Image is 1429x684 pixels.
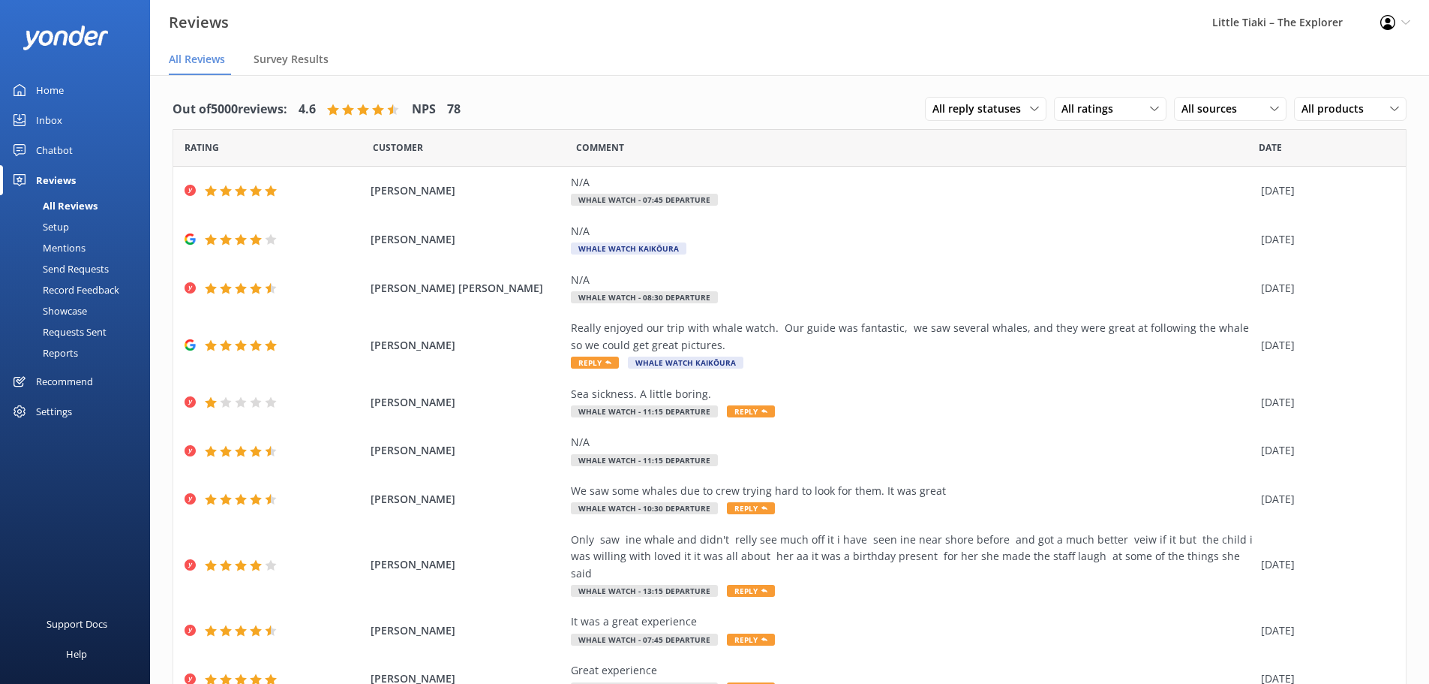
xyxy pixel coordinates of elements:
span: Reply [727,585,775,597]
span: All ratings [1061,101,1122,117]
span: Reply [571,357,619,369]
span: [PERSON_NAME] [371,394,564,411]
span: Date [185,140,219,155]
span: [PERSON_NAME] [371,182,564,199]
span: All sources [1181,101,1246,117]
div: We saw some whales due to crew trying hard to look for them. It was great [571,483,1253,499]
a: Showcase [9,300,150,321]
span: All products [1301,101,1373,117]
a: Mentions [9,237,150,258]
div: N/A [571,223,1253,240]
span: Whale Watch Kaikōura [571,243,686,255]
a: Setup [9,216,150,237]
h4: 78 [447,100,461,119]
a: All Reviews [9,195,150,216]
span: [PERSON_NAME] [371,622,564,639]
div: [DATE] [1261,394,1387,411]
span: Whale Watch - 07:45 departure [571,194,718,206]
div: Record Feedback [9,279,119,300]
div: Setup [9,216,69,237]
span: [PERSON_NAME] [371,556,564,573]
div: Help [66,639,87,669]
div: [DATE] [1261,231,1387,248]
div: [DATE] [1261,622,1387,639]
span: Whale Watch - 07:45 departure [571,634,718,646]
span: [PERSON_NAME] [371,491,564,508]
a: Reports [9,342,150,363]
h4: 4.6 [299,100,316,119]
span: Whale Watch - 11:15 departure [571,454,718,466]
span: Date [1259,140,1282,155]
div: Reviews [36,165,76,195]
span: Question [576,140,624,155]
div: [DATE] [1261,182,1387,199]
div: Home [36,75,64,105]
h4: NPS [412,100,436,119]
div: Settings [36,396,72,426]
div: Showcase [9,300,87,321]
span: [PERSON_NAME] [371,231,564,248]
span: [PERSON_NAME] [371,442,564,459]
div: It was a great experience [571,613,1253,630]
span: Reply [727,502,775,514]
a: Record Feedback [9,279,150,300]
span: Whale Watch - 08:30 departure [571,291,718,303]
div: [DATE] [1261,556,1387,573]
div: [DATE] [1261,280,1387,297]
span: Reply [727,405,775,417]
span: Date [373,140,423,155]
a: Requests Sent [9,321,150,342]
div: N/A [571,174,1253,191]
span: Whale Watch - 11:15 departure [571,405,718,417]
span: All Reviews [169,52,225,67]
div: Mentions [9,237,86,258]
div: N/A [571,272,1253,288]
span: All reply statuses [932,101,1030,117]
div: [DATE] [1261,491,1387,508]
div: Great experience [571,662,1253,679]
a: Send Requests [9,258,150,279]
div: Requests Sent [9,321,107,342]
div: Reports [9,342,78,363]
span: Reply [727,634,775,646]
h3: Reviews [169,11,229,35]
div: Inbox [36,105,62,135]
h4: Out of 5000 reviews: [173,100,287,119]
div: Chatbot [36,135,73,165]
div: N/A [571,434,1253,450]
div: Recommend [36,366,93,396]
span: Whale Watch Kaikōura [628,357,743,369]
div: All Reviews [9,195,98,216]
div: Send Requests [9,258,109,279]
div: Support Docs [47,609,107,639]
div: [DATE] [1261,337,1387,354]
div: Only saw ine whale and didn't relly see much off it i have seen ine near shore before and got a m... [571,532,1253,582]
span: [PERSON_NAME] [PERSON_NAME] [371,280,564,297]
span: Survey Results [254,52,329,67]
span: [PERSON_NAME] [371,337,564,354]
span: Whale Watch - 13:15 departure [571,585,718,597]
div: Sea sickness. A little boring. [571,386,1253,402]
span: Whale Watch - 10:30 departure [571,502,718,514]
div: [DATE] [1261,442,1387,459]
div: Really enjoyed our trip with whale watch. Our guide was fantastic, we saw several whales, and the... [571,320,1253,354]
img: yonder-white-logo.png [23,26,109,50]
